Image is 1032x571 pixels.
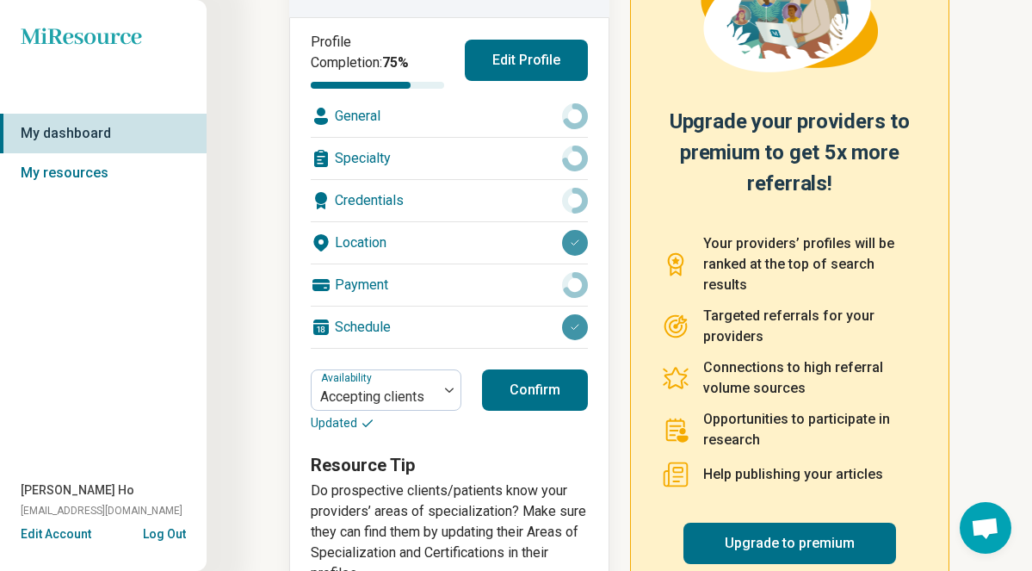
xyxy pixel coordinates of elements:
[703,306,918,347] p: Targeted referrals for your providers
[960,502,1011,554] div: Open chat
[482,369,588,411] button: Confirm
[21,503,182,518] span: [EMAIL_ADDRESS][DOMAIN_NAME]
[311,453,588,477] h3: Resource Tip
[703,409,918,450] p: Opportunities to participate in research
[21,481,134,500] span: [PERSON_NAME] Ho
[311,138,588,179] div: Specialty
[662,106,918,213] h2: Upgrade your providers to premium to get 5x more referrals!
[311,264,588,306] div: Payment
[321,373,375,385] label: Availability
[382,54,409,71] span: 75 %
[21,525,91,543] button: Edit Account
[311,96,588,137] div: General
[703,233,918,295] p: Your providers’ profiles will be ranked at the top of search results
[143,525,186,539] button: Log Out
[311,307,588,348] div: Schedule
[703,357,918,399] p: Connections to high referral volume sources
[683,523,896,564] a: Upgrade to premium
[311,32,444,89] div: Profile Completion:
[311,414,461,432] p: Updated
[465,40,588,81] button: Edit Profile
[311,180,588,221] div: Credentials
[703,464,883,485] p: Help publishing your articles
[311,222,588,264] div: Location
